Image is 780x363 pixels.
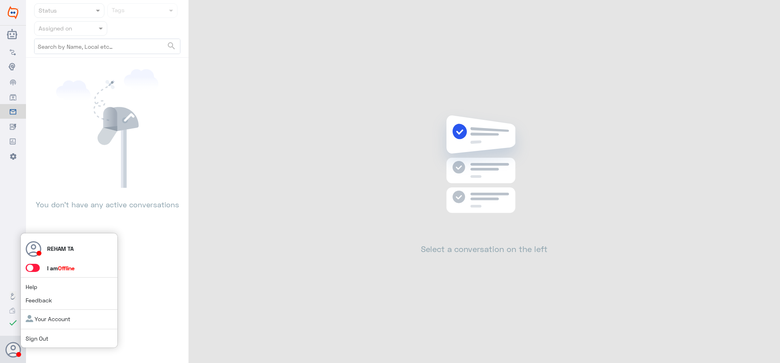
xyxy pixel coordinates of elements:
[5,342,21,357] button: Avatar
[167,39,176,53] button: search
[26,297,52,304] a: Feedback
[26,335,48,342] a: Sign Out
[8,6,18,19] img: Widebot Logo
[26,315,70,322] a: Your Account
[34,188,180,210] p: You don’t have any active conversations
[35,39,180,54] input: Search by Name, Local etc…
[8,318,18,328] i: check
[47,265,75,272] span: I am
[58,265,75,272] span: Offline
[421,244,548,254] h2: Select a conversation on the left
[47,244,74,253] p: REHAM TA
[167,41,176,51] span: search
[26,283,37,290] a: Help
